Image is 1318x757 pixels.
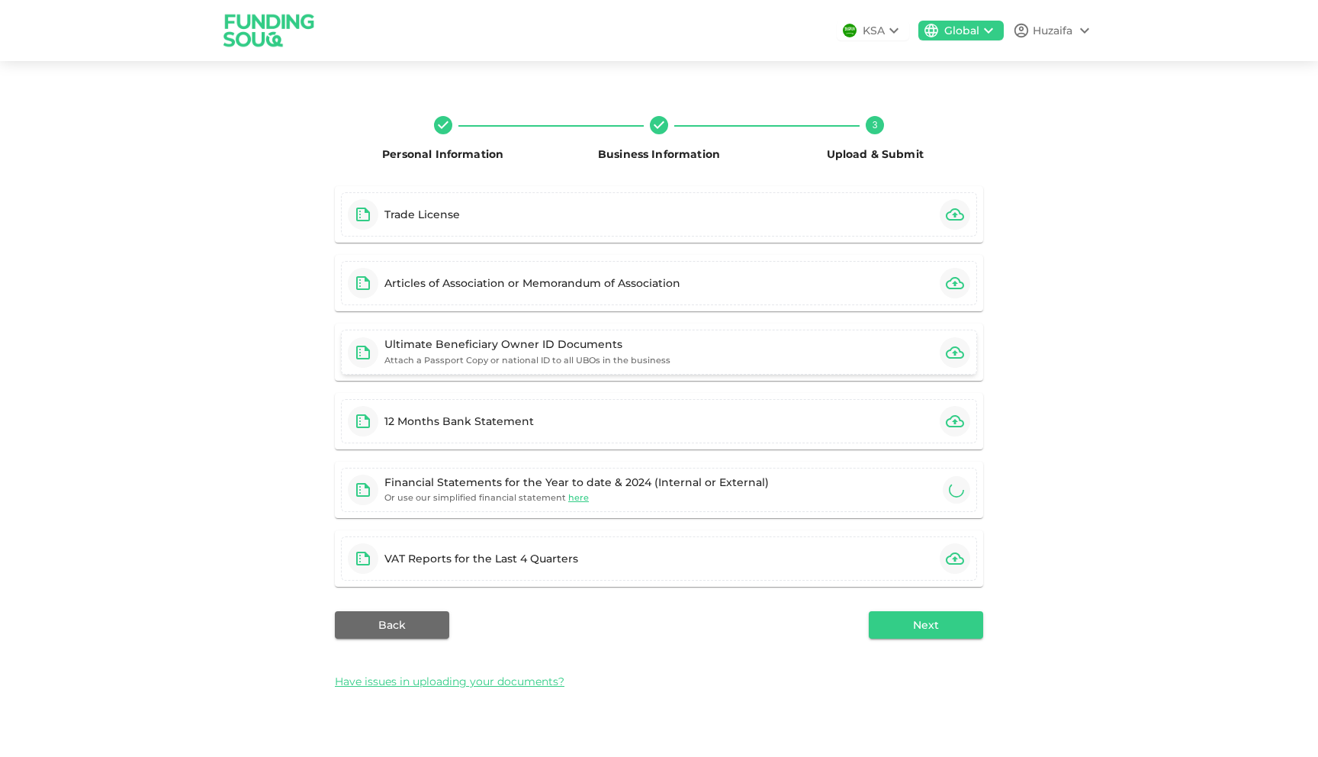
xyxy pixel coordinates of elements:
[843,24,857,37] img: flag-sa.b9a346574cdc8950dd34b50780441f57.svg
[335,663,983,700] div: Have issues in uploading your documents?
[384,337,670,352] div: Ultimate Beneficiary Owner ID Documents
[1033,23,1072,39] div: Huzaifa
[384,414,534,429] div: 12 Months Bank Statement
[335,611,449,639] button: Back
[384,551,578,566] div: VAT Reports for the Last 4 Quarters
[568,492,589,503] span: here
[384,490,589,505] small: Or use our simplified financial statement
[335,674,564,690] span: Have issues in uploading your documents?
[863,23,885,39] div: KSA
[869,611,983,639] button: Next
[384,207,460,222] div: Trade License
[598,147,720,161] span: Business Information
[873,120,878,130] text: 3
[827,147,924,161] span: Upload & Submit
[944,23,979,39] div: Global
[384,475,769,490] div: Financial Statements for the Year to date & 2024 (Internal or External)
[384,275,680,291] div: Articles of Association or Memorandum of Association
[384,355,670,366] small: Attach a Passport Copy or national ID to all UBOs in the business
[382,147,503,161] span: Personal Information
